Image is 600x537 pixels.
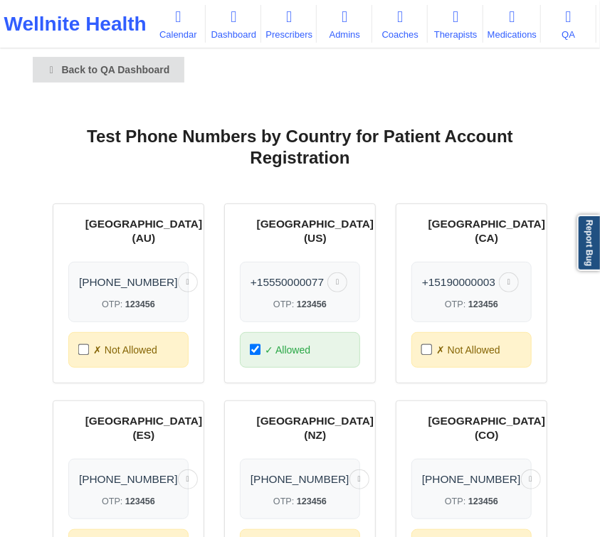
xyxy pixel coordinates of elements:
[349,469,369,489] button: Copy number without country code
[93,343,157,357] span: ✗ Not Allowed
[422,494,521,509] div: OTP:
[327,272,347,292] button: Copy number without country code
[150,5,206,43] a: Calendar
[125,496,155,506] span: 123456
[422,297,521,312] div: OTP:
[178,469,198,489] button: Copy number without country code
[577,215,600,271] a: Report Bug
[79,275,178,289] span: [PHONE_NUMBER]
[468,496,498,506] span: 123456
[428,217,545,245] span: [GEOGRAPHIC_DATA] ( CA )
[297,299,327,309] span: 123456
[251,297,349,312] div: OTP:
[206,5,261,43] a: Dashboard
[297,496,327,506] span: 123456
[53,75,547,170] h2: Test Phone Numbers by Country for Patient Account Registration
[79,297,178,312] div: OTP:
[422,275,495,289] span: +15190000003
[261,5,317,43] a: Prescribers
[257,217,374,245] span: [GEOGRAPHIC_DATA] ( US )
[428,5,483,43] a: Therapists
[468,299,498,309] span: 123456
[125,299,155,309] span: 123456
[251,494,349,509] div: OTP:
[422,472,521,487] span: [PHONE_NUMBER]
[521,469,541,489] button: Copy number without country code
[85,414,202,442] span: [GEOGRAPHIC_DATA] ( ES )
[317,5,372,43] a: Admins
[178,272,198,292] button: Copy number without country code
[541,5,596,43] a: QA
[265,343,310,357] span: ✓ Allowed
[79,472,178,487] span: [PHONE_NUMBER]
[372,5,428,43] a: Coaches
[257,414,374,442] span: [GEOGRAPHIC_DATA] ( NZ )
[428,414,545,442] span: [GEOGRAPHIC_DATA] ( CO )
[85,217,202,245] span: [GEOGRAPHIC_DATA] ( AU )
[499,272,519,292] button: Copy number without country code
[33,57,184,83] a: Back to QA Dashboard
[251,472,349,487] span: [PHONE_NUMBER]
[483,5,540,43] a: Medications
[251,275,324,289] span: +15550000077
[436,343,500,357] span: ✗ Not Allowed
[79,494,178,509] div: OTP:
